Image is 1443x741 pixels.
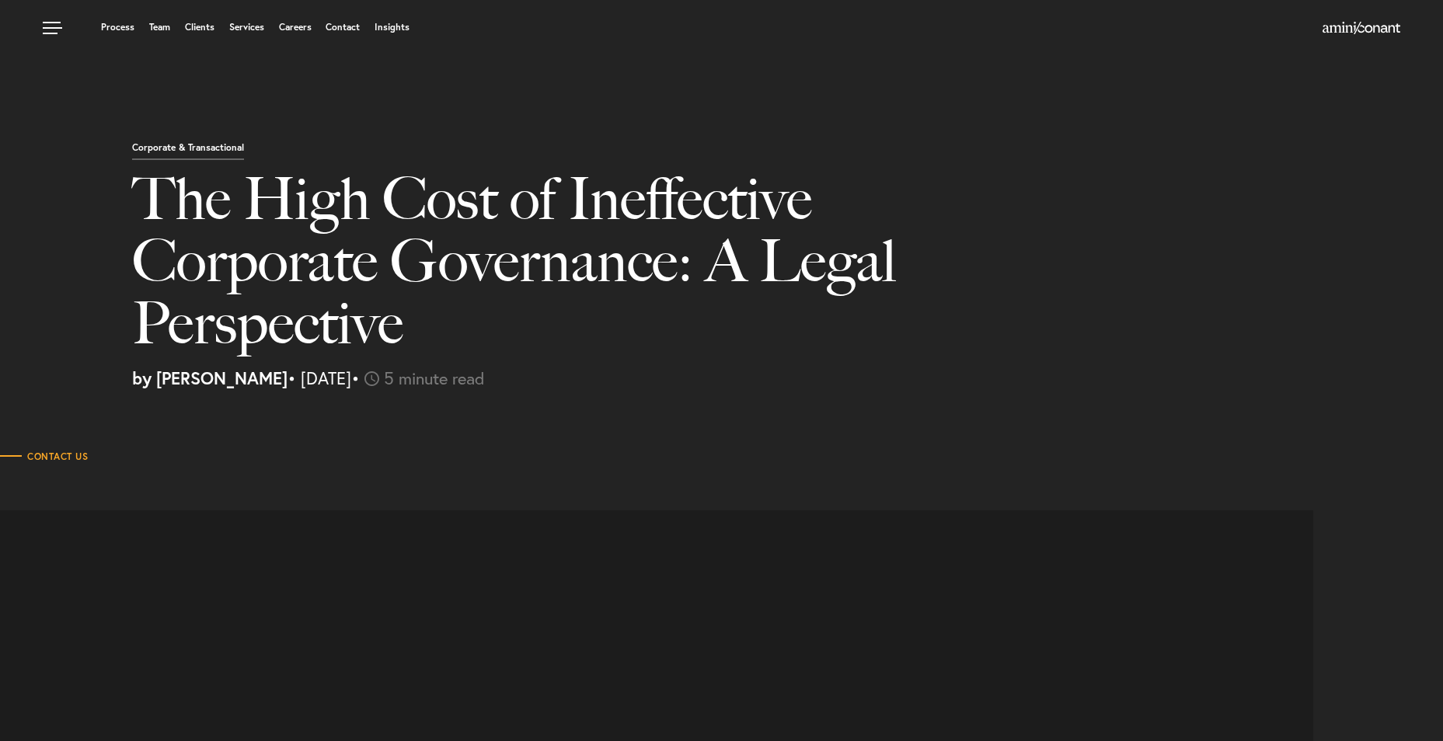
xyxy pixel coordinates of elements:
strong: by [PERSON_NAME] [132,367,288,389]
a: Clients [185,23,214,32]
span: 5 minute read [384,367,485,389]
img: icon-time-light.svg [364,371,379,386]
a: Process [101,23,134,32]
p: Corporate & Transactional [132,143,244,160]
img: Amini & Conant [1323,22,1400,34]
a: Contact [326,23,360,32]
a: Insights [375,23,410,32]
p: • [DATE] [132,370,1431,387]
span: • [351,367,360,389]
a: Services [229,23,264,32]
a: Careers [279,23,312,32]
a: Home [1323,23,1400,35]
a: Team [149,23,170,32]
h1: The High Cost of Ineffective Corporate Governance: A Legal Perspective [132,168,1042,370]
